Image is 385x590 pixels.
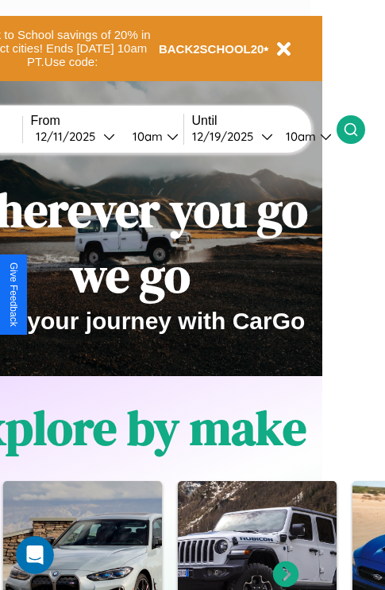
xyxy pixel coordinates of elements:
label: From [31,114,183,128]
button: 10am [120,128,183,145]
button: 12/11/2025 [31,128,120,145]
b: BACK2SCHOOL20 [159,42,264,56]
iframe: Intercom live chat [16,536,54,574]
div: 12 / 19 / 2025 [192,129,261,144]
div: 10am [278,129,320,144]
label: Until [192,114,337,128]
div: 10am [125,129,167,144]
button: 10am [273,128,337,145]
div: Give Feedback [8,262,19,327]
div: 12 / 11 / 2025 [36,129,103,144]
